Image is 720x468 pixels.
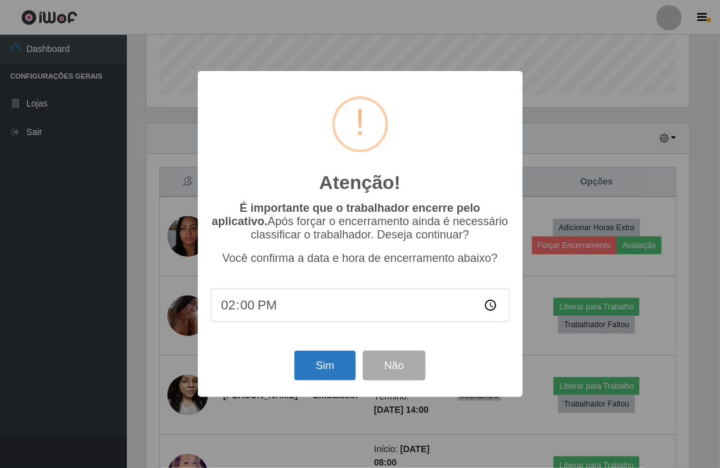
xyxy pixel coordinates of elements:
b: É importante que o trabalhador encerre pelo aplicativo. [212,202,480,228]
h2: Atenção! [319,171,400,194]
button: Não [363,351,426,380]
button: Sim [294,351,356,380]
p: Você confirma a data e hora de encerramento abaixo? [211,252,510,265]
p: Após forçar o encerramento ainda é necessário classificar o trabalhador. Deseja continuar? [211,202,510,242]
